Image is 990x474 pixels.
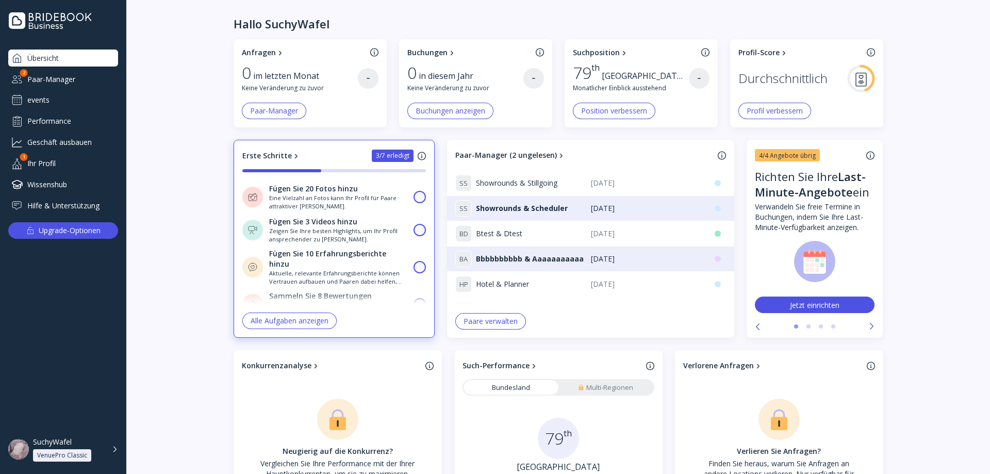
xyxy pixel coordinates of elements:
div: Alle Aufgaben anzeigen [251,317,328,325]
button: Jetzt einrichten [755,297,874,313]
div: Buchungen anzeigen [416,107,485,115]
div: [DATE] [591,279,702,289]
div: Such-Performance [463,361,530,371]
div: Buchungen [407,47,448,58]
div: Schaffen Sie Glaubwürdigkeit, indem Sie Ihre individuelle URL für Bewertungen mit Paaren teilen. [269,301,408,317]
span: Hotel & Planner [476,279,529,289]
div: [GEOGRAPHIC_DATA] [602,70,689,82]
div: Eine Vielzahl an Fotos kann Ihr Profil für Paare attraktiver [PERSON_NAME]. [269,194,408,210]
div: Profil verbessern [747,107,803,115]
a: Bundesland [464,380,558,395]
div: Profil-Score [738,47,780,58]
div: Paar-Manager [8,71,118,88]
button: Upgrade-Optionen [8,222,118,239]
div: Richten Sie Ihre ein [755,169,874,202]
div: S S [455,200,472,217]
div: Neugierig auf die Konkurrenz? [260,446,415,456]
img: dpr=1,fit=cover,g=face,w=48,h=48 [8,439,29,460]
div: Anfragen [242,47,276,58]
div: Erste Schritte [242,151,292,161]
button: Alle Aufgaben anzeigen [242,313,337,329]
div: Multi-Regionen [578,383,633,393]
a: Geschäft ausbauen [8,134,118,151]
div: im letzten Monat [253,70,325,82]
span: Bbbbbbbbbb & Aaaaaaaaaaa [476,254,584,264]
div: Fügen Sie 10 Erfahrungsberichte hinzu [269,249,401,269]
div: Keine Veränderung zu zuvor [407,84,523,92]
div: 1 [20,153,28,161]
a: Profil-Score [738,47,863,58]
div: [DATE] [591,304,702,315]
span: Showrounds & Scheduler [476,203,568,214]
a: Performance [8,112,118,129]
div: Verlorene Anfragen [683,361,754,371]
iframe: Chat Widget [938,424,990,474]
div: 0 [407,63,417,83]
div: Paar-Manager [250,107,298,115]
div: [GEOGRAPHIC_DATA] [517,461,600,472]
div: Monatlicher Einblick ausstehend [573,84,689,92]
a: events [8,92,118,108]
div: B D [455,225,472,242]
span: Tester & Testerka [476,304,537,315]
div: Aktuelle, relevante Erfahrungsberichte können Vertrauen aufbauen und Paaren dabei helfen, fundier... [269,269,408,285]
div: Ihr Profil [8,155,118,172]
div: 3/7 erledigt [376,152,409,160]
div: Verlieren Sie Anfragen? [702,446,856,456]
div: SuchyWafel [33,437,72,447]
div: S S [455,175,472,191]
div: 2 [20,69,28,77]
div: Zeigen Sie Ihre besten Highlights, um Ihr Profil ansprechender zu [PERSON_NAME]. [269,227,408,243]
a: Hilfe & Unterstützung [8,197,118,214]
div: Upgrade-Optionen [39,223,101,238]
div: [DATE] [591,178,702,188]
div: Position verbessern [581,107,647,115]
div: Paar-Manager (2 ungelesen) [455,150,557,160]
button: Paar-Manager [242,103,306,119]
a: [GEOGRAPHIC_DATA] [517,461,600,473]
div: [DATE] [591,203,702,214]
div: 4/4 Angebote übrig [759,151,816,160]
a: Anfragen [242,47,366,58]
a: Konkurrenzanalyse [242,361,421,371]
div: Jetzt einrichten [790,300,839,310]
div: Verwandeln Sie freie Termine in Buchungen, indem Sie Ihre Last-Minute-Verfügbarkeit anzeigen. [755,202,874,233]
div: Sammeln Sie 8 Bewertungen [269,291,372,301]
div: H P [455,276,472,292]
div: Konkurrenzanalyse [242,361,311,371]
div: Keine Veränderung zu zuvor [242,84,358,92]
div: Suchposition [573,47,620,58]
a: Verlorene Anfragen [683,361,863,371]
div: T T [455,301,472,318]
a: Suchposition [573,47,697,58]
a: Buchungen [407,47,532,58]
div: 79 [545,427,572,450]
a: Such-Performance [463,361,642,371]
div: VenuePro Classic [37,451,87,460]
div: 79 [573,63,600,83]
button: Profil verbessern [738,103,811,119]
span: Btest & Dtest [476,228,522,239]
div: Fügen Sie 3 Videos hinzu [269,217,357,227]
a: Ihr Profil1 [8,155,118,172]
div: [DATE] [591,228,702,239]
div: 0 [242,63,251,83]
div: B A [455,251,472,267]
a: Paar-Manager2 [8,71,118,88]
a: Wissenshub [8,176,118,193]
a: Paar-Manager (2 ungelesen) [455,150,714,160]
div: in diesem Jahr [419,70,480,82]
span: Showrounds & Stillgoing [476,178,557,188]
div: Paare verwalten [464,317,518,325]
button: Paare verwalten [455,313,526,330]
button: Position verbessern [573,103,655,119]
div: [DATE] [591,254,702,264]
div: Last-Minute-Angebote [755,169,866,200]
a: Übersicht [8,50,118,67]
